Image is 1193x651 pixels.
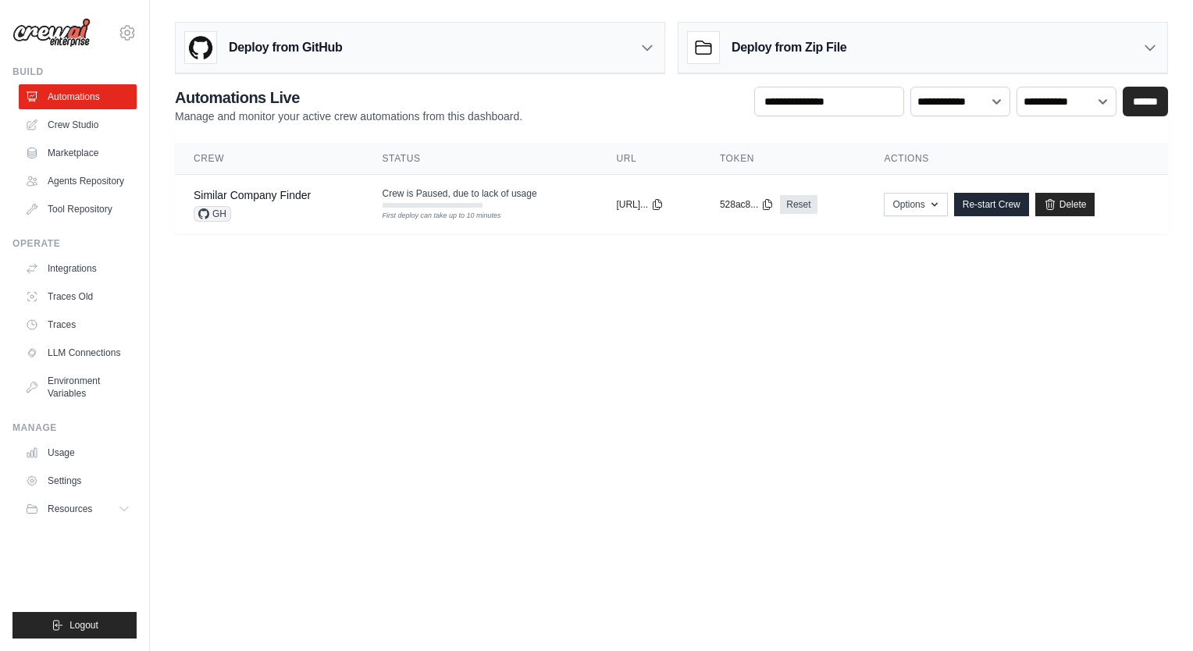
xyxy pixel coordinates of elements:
th: Token [701,143,866,175]
button: 528ac8... [720,198,774,211]
a: Re-start Crew [954,193,1029,216]
h3: Deploy from GitHub [229,38,342,57]
a: Reset [780,195,817,214]
th: Actions [865,143,1168,175]
a: Delete [1035,193,1095,216]
th: Crew [175,143,364,175]
button: Logout [12,612,137,639]
a: Marketplace [19,141,137,165]
a: Traces Old [19,284,137,309]
h2: Automations Live [175,87,522,108]
img: Logo [12,18,91,48]
a: LLM Connections [19,340,137,365]
a: Settings [19,468,137,493]
button: Options [884,193,947,216]
iframe: Chat Widget [1115,576,1193,651]
img: GitHub Logo [185,32,216,63]
th: Status [364,143,598,175]
th: URL [597,143,700,175]
div: Build [12,66,137,78]
a: Similar Company Finder [194,189,311,201]
a: Automations [19,84,137,109]
span: GH [194,206,231,222]
a: Usage [19,440,137,465]
div: Manage [12,422,137,434]
span: Resources [48,503,92,515]
a: Agents Repository [19,169,137,194]
button: Resources [19,496,137,521]
a: Tool Repository [19,197,137,222]
div: First deploy can take up to 10 minutes [383,211,483,222]
span: Crew is Paused, due to lack of usage [383,187,537,200]
p: Manage and monitor your active crew automations from this dashboard. [175,108,522,124]
a: Environment Variables [19,368,137,406]
a: Traces [19,312,137,337]
span: Logout [69,619,98,631]
a: Crew Studio [19,112,137,137]
div: Operate [12,237,137,250]
h3: Deploy from Zip File [732,38,846,57]
a: Integrations [19,256,137,281]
